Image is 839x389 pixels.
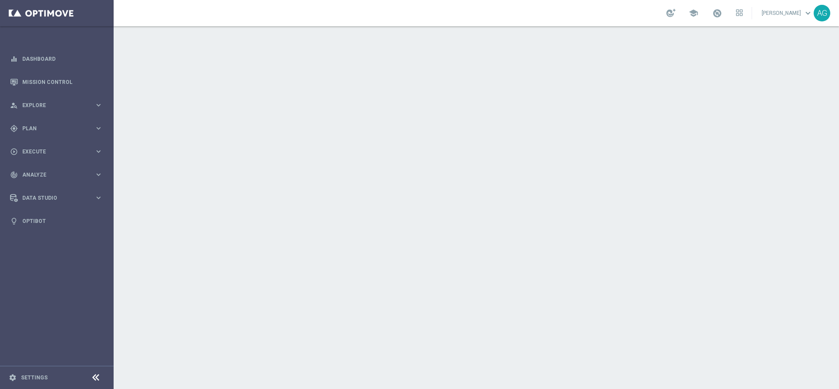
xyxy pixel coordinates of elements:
i: keyboard_arrow_right [94,194,103,202]
i: person_search [10,101,18,109]
div: Mission Control [10,70,103,94]
div: AG [814,5,830,21]
span: Analyze [22,172,94,177]
a: Dashboard [22,47,103,70]
button: Mission Control [10,79,103,86]
div: Explore [10,101,94,109]
button: track_changes Analyze keyboard_arrow_right [10,171,103,178]
span: Explore [22,103,94,108]
button: equalizer Dashboard [10,56,103,63]
span: Data Studio [22,195,94,201]
i: lightbulb [10,217,18,225]
span: keyboard_arrow_down [803,8,813,18]
button: play_circle_outline Execute keyboard_arrow_right [10,148,103,155]
a: Optibot [22,209,103,233]
div: Execute [10,148,94,156]
span: school [689,8,698,18]
i: settings [9,374,17,382]
i: gps_fixed [10,125,18,132]
div: Data Studio [10,194,94,202]
button: person_search Explore keyboard_arrow_right [10,102,103,109]
button: lightbulb Optibot [10,218,103,225]
span: Plan [22,126,94,131]
div: Dashboard [10,47,103,70]
i: keyboard_arrow_right [94,124,103,132]
a: [PERSON_NAME]keyboard_arrow_down [761,7,814,20]
i: keyboard_arrow_right [94,170,103,179]
button: gps_fixed Plan keyboard_arrow_right [10,125,103,132]
div: Optibot [10,209,103,233]
i: keyboard_arrow_right [94,101,103,109]
span: Execute [22,149,94,154]
div: Plan [10,125,94,132]
button: Data Studio keyboard_arrow_right [10,194,103,201]
a: Mission Control [22,70,103,94]
i: keyboard_arrow_right [94,147,103,156]
i: equalizer [10,55,18,63]
i: play_circle_outline [10,148,18,156]
i: track_changes [10,171,18,179]
div: Analyze [10,171,94,179]
a: Settings [21,375,48,380]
